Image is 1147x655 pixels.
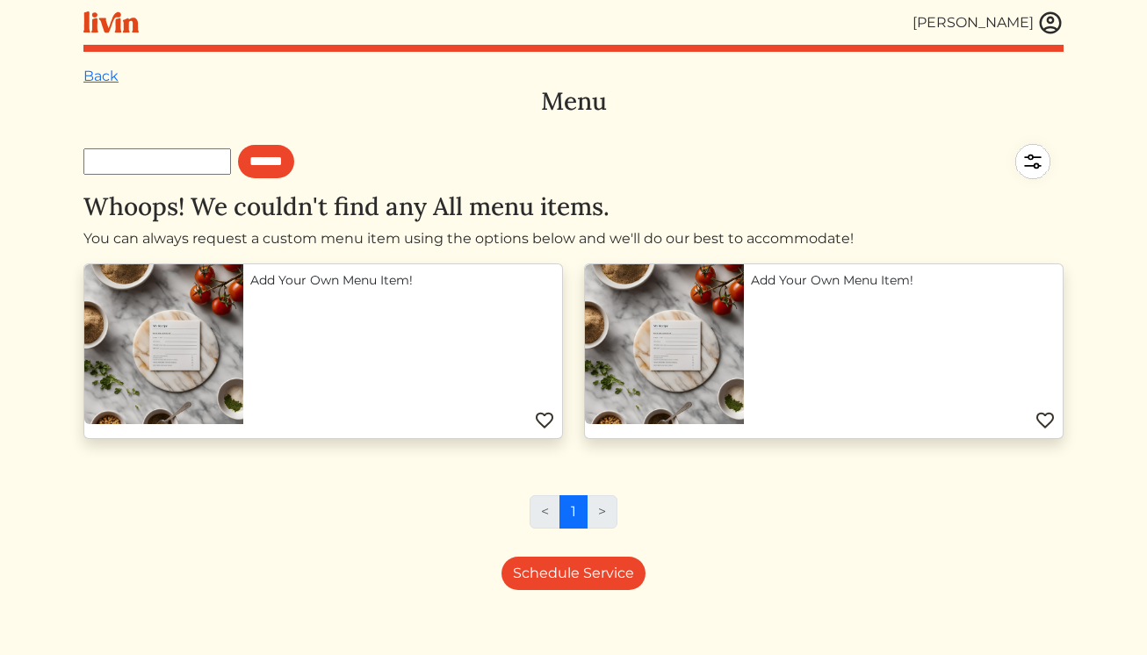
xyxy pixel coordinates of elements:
[501,557,646,590] a: Schedule Service
[534,410,555,431] img: Favorite menu item
[83,87,1064,117] h3: Menu
[559,495,588,529] a: 1
[913,12,1034,33] div: [PERSON_NAME]
[83,192,1064,222] h3: Whoops! We couldn't find any All menu items.
[83,228,1064,249] p: You can always request a custom menu item using the options below and we'll do our best to accomm...
[751,271,1056,290] a: Add Your Own Menu Item!
[530,495,617,543] nav: Page
[250,271,555,290] a: Add Your Own Menu Item!
[83,68,119,84] a: Back
[83,11,139,33] img: livin-logo-a0d97d1a881af30f6274990eb6222085a2533c92bbd1e4f22c21b4f0d0e3210c.svg
[1002,131,1064,192] img: filter-5a7d962c2457a2d01fc3f3b070ac7679cf81506dd4bc827d76cf1eb68fb85cd7.svg
[1035,410,1056,431] img: Favorite menu item
[1037,10,1064,36] img: user_account-e6e16d2ec92f44fc35f99ef0dc9cddf60790bfa021a6ecb1c896eb5d2907b31c.svg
